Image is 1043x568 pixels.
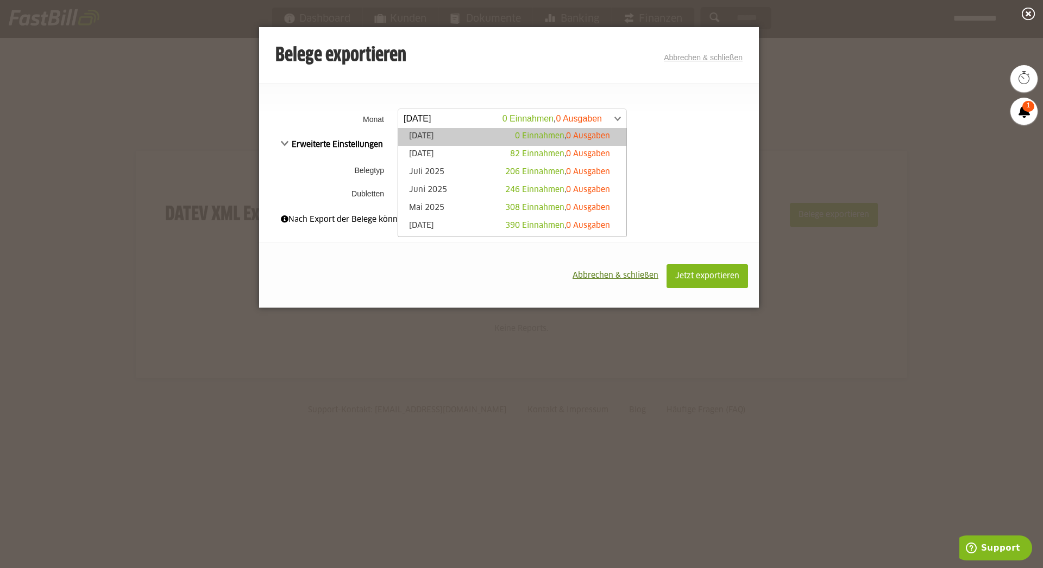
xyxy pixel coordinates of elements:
span: Erweiterte Einstellungen [281,141,383,149]
a: [DATE] [404,131,621,143]
div: , [510,149,610,159]
span: 0 Ausgaben [566,186,610,194]
div: , [515,131,610,142]
span: 0 Ausgaben [566,222,610,229]
span: 308 Einnahmen [505,204,564,212]
span: 82 Einnahmen [510,150,564,158]
button: Abbrechen & schließen [564,264,667,287]
a: Juli 2025 [404,167,621,179]
a: Abbrechen & schließen [664,53,743,62]
div: , [505,184,610,195]
span: 0 Ausgaben [566,168,610,176]
div: , [505,202,610,213]
span: 390 Einnahmen [505,222,564,229]
a: Mai 2025 [404,202,621,215]
th: Monat [259,105,395,133]
span: 246 Einnahmen [505,186,564,194]
div: , [505,220,610,231]
span: 0 Einnahmen [515,132,564,140]
span: 1 [1022,101,1034,112]
div: Nach Export der Belege können diese nicht mehr bearbeitet werden. [281,214,737,226]
span: Jetzt exportieren [675,272,739,280]
span: 0 Ausgaben [566,204,610,212]
th: Belegtyp [259,156,395,184]
iframe: Öffnet ein Widget, in dem Sie weitere Informationen finden [959,535,1032,563]
span: Abbrechen & schließen [573,272,658,279]
a: 1 [1010,98,1038,125]
button: Jetzt exportieren [667,264,748,288]
span: 0 Ausgaben [566,150,610,158]
a: [DATE] [404,220,621,233]
h3: Belege exportieren [275,45,406,67]
div: , [505,167,610,177]
span: 0 Ausgaben [566,132,610,140]
a: [DATE] [404,149,621,161]
th: Dubletten [259,184,395,203]
a: Juni 2025 [404,184,621,197]
span: 206 Einnahmen [505,168,564,176]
